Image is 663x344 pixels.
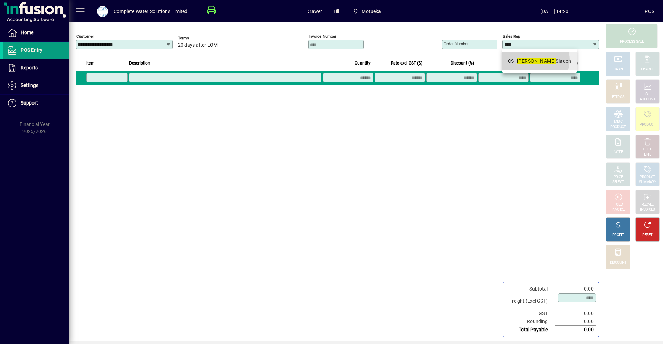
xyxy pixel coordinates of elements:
[3,59,69,77] a: Reports
[114,6,188,17] div: Complete Water Solutions Limited
[642,147,653,152] div: DELETE
[502,52,577,70] mat-option: CS - Carl Sladen
[644,152,651,157] div: LINE
[640,97,655,102] div: ACCOUNT
[610,125,626,130] div: PRODUCT
[309,34,336,39] mat-label: Invoice number
[640,207,655,213] div: INVOICES
[3,24,69,41] a: Home
[614,67,623,72] div: CASH
[506,326,555,334] td: Total Payable
[642,233,653,238] div: RESET
[555,285,596,293] td: 0.00
[555,309,596,317] td: 0.00
[642,202,654,207] div: RECALL
[444,41,469,46] mat-label: Order number
[641,67,654,72] div: CHARGE
[391,59,422,67] span: Rate excl GST ($)
[610,260,626,265] div: DISCOUNT
[555,317,596,326] td: 0.00
[506,285,555,293] td: Subtotal
[620,39,644,45] div: PROCESS SALE
[614,202,623,207] div: HOLD
[350,5,384,18] span: Motueka
[508,58,571,65] div: CS - Sladen
[86,59,95,67] span: Item
[306,6,326,17] span: Drawer 1
[464,6,645,17] span: [DATE] 14:20
[506,309,555,317] td: GST
[640,122,655,127] div: PRODUCT
[614,150,623,155] div: NOTE
[645,92,650,97] div: GL
[355,59,371,67] span: Quantity
[92,5,114,18] button: Profile
[612,233,624,238] div: PROFIT
[506,293,555,309] td: Freight (Excl GST)
[76,34,94,39] mat-label: Customer
[178,42,218,48] span: 20 days after EOM
[3,95,69,112] a: Support
[21,47,42,53] span: POS Entry
[555,326,596,334] td: 0.00
[362,6,381,17] span: Motueka
[21,100,38,106] span: Support
[506,317,555,326] td: Rounding
[639,180,656,185] div: SUMMARY
[21,65,38,70] span: Reports
[3,77,69,94] a: Settings
[640,175,655,180] div: PRODUCT
[614,175,623,180] div: PRICE
[333,6,343,17] span: Till 1
[612,180,624,185] div: SELECT
[451,59,474,67] span: Discount (%)
[612,207,624,213] div: INVOICE
[612,95,625,100] div: EFTPOS
[21,30,33,35] span: Home
[517,58,556,64] em: [PERSON_NAME]
[645,6,654,17] div: POS
[178,36,219,40] span: Terms
[614,119,622,125] div: MISC
[129,59,150,67] span: Description
[503,34,520,39] mat-label: Sales rep
[21,82,38,88] span: Settings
